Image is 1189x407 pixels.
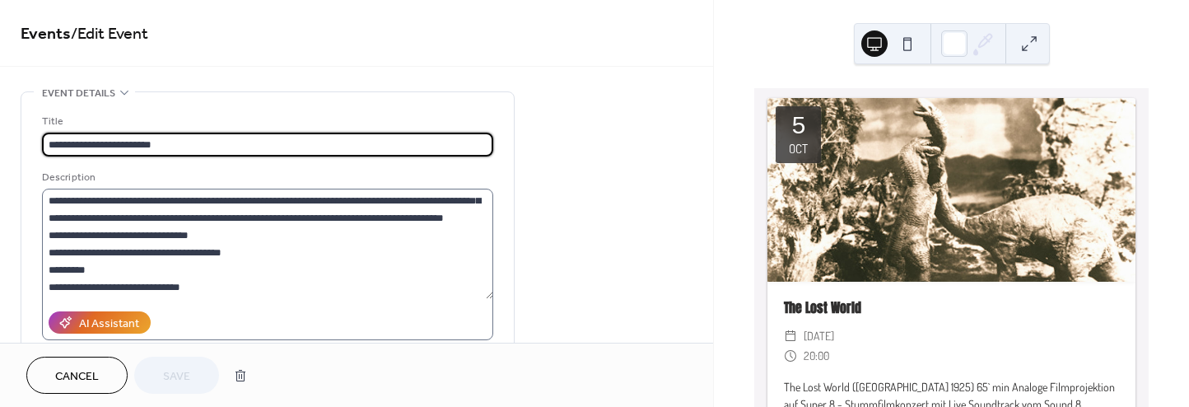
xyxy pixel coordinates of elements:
[42,85,115,102] span: Event details
[767,298,1135,318] div: The Lost World
[804,326,834,346] span: [DATE]
[79,316,139,333] div: AI Assistant
[55,368,99,386] span: Cancel
[784,326,797,346] div: ​
[71,18,148,50] span: / Edit Event
[26,357,128,394] button: Cancel
[49,311,151,334] button: AI Assistant
[804,346,829,366] span: 20:00
[789,143,808,155] div: Oct
[21,18,71,50] a: Events
[784,346,797,366] div: ​
[42,113,490,130] div: Title
[42,169,490,186] div: Description
[791,115,806,139] div: 5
